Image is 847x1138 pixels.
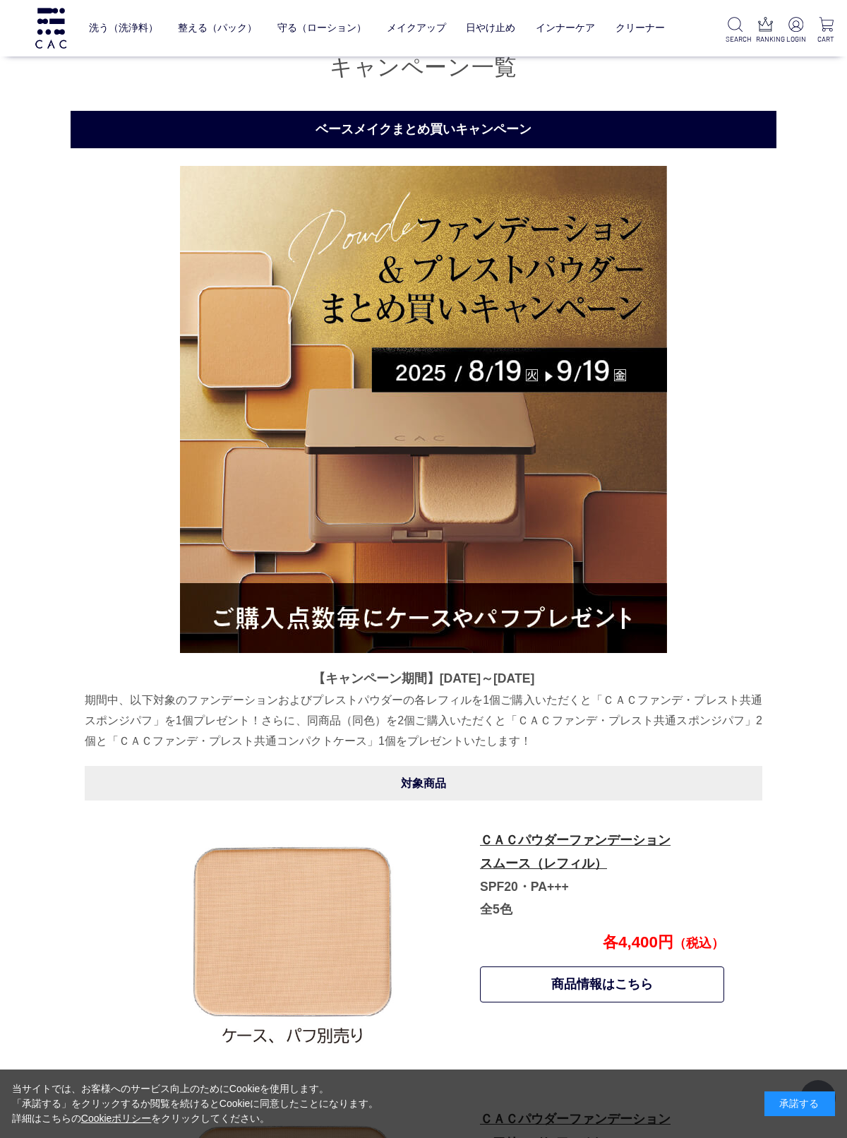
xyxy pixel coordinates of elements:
a: インナーケア [536,11,595,44]
h1: キャンペーン一覧 [71,52,776,83]
p: CART [817,34,836,44]
p: 【キャンペーン期間】[DATE]～[DATE] [85,667,762,690]
img: ベースメイクまとめ買いキャンペーン [180,166,667,653]
a: 洗う（洗浄料） [89,11,158,44]
a: RANKING [756,17,775,44]
a: クリーナー [615,11,665,44]
img: logo [33,8,68,48]
div: 承諾する [764,1091,835,1116]
p: LOGIN [786,34,805,44]
a: 守る（ローション） [277,11,366,44]
span: （税込） [673,936,724,950]
a: 商品情報はこちら [480,966,724,1002]
p: 期間中、以下対象のファンデーションおよびプレストパウダーの各レフィルを1個ご購入いただくと「ＣＡＣファンデ・プレスト共通スポンジパフ」を1個プレゼント！さらに、同商品（同色）を2個ご購入いただく... [85,690,762,752]
img: 060201.jpg [169,818,416,1065]
a: Cookieポリシー [81,1113,152,1124]
a: SEARCH [726,17,745,44]
a: LOGIN [786,17,805,44]
a: 整える（パック） [178,11,257,44]
p: 各4,400円 [479,933,724,952]
h2: ベースメイクまとめ買いキャンペーン [71,111,776,148]
p: SEARCH [726,34,745,44]
a: メイクアップ [387,11,446,44]
a: 日やけ止め [466,11,515,44]
div: 対象商品 [85,766,762,801]
p: RANKING [756,34,775,44]
a: ＣＡＣパウダーファンデーションスムース（レフィル） [480,833,671,870]
div: 当サイトでは、お客様へのサービス向上のためにCookieを使用します。 「承諾する」をクリックするか閲覧を続けるとCookieに同意したことになります。 詳細はこちらの をクリックしてください。 [12,1082,379,1126]
p: SPF20・PA+++ 全5色 [480,829,723,921]
a: CART [817,17,836,44]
